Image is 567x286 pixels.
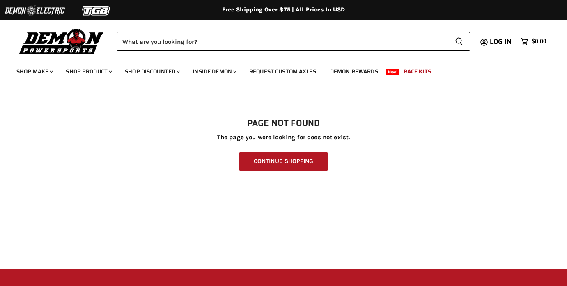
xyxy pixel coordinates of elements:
ul: Main menu [10,60,544,80]
a: $0.00 [516,36,551,48]
a: Continue Shopping [239,152,328,171]
a: Race Kits [397,63,437,80]
a: Shop Product [60,63,117,80]
h1: Page not found [16,118,551,128]
a: Shop Make [10,63,58,80]
a: Inside Demon [186,63,241,80]
a: Log in [486,38,516,45]
span: New! [386,69,400,75]
a: Demon Rewards [324,63,384,80]
input: Search [117,32,448,51]
p: The page you were looking for does not exist. [16,134,551,141]
a: Request Custom Axles [243,63,322,80]
form: Product [117,32,470,51]
span: Log in [490,36,512,47]
img: TGB Logo 2 [66,3,127,18]
img: Demon Powersports [16,27,106,56]
button: Search [448,32,470,51]
img: Demon Electric Logo 2 [4,3,66,18]
a: Shop Discounted [119,63,185,80]
span: $0.00 [532,38,546,45]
